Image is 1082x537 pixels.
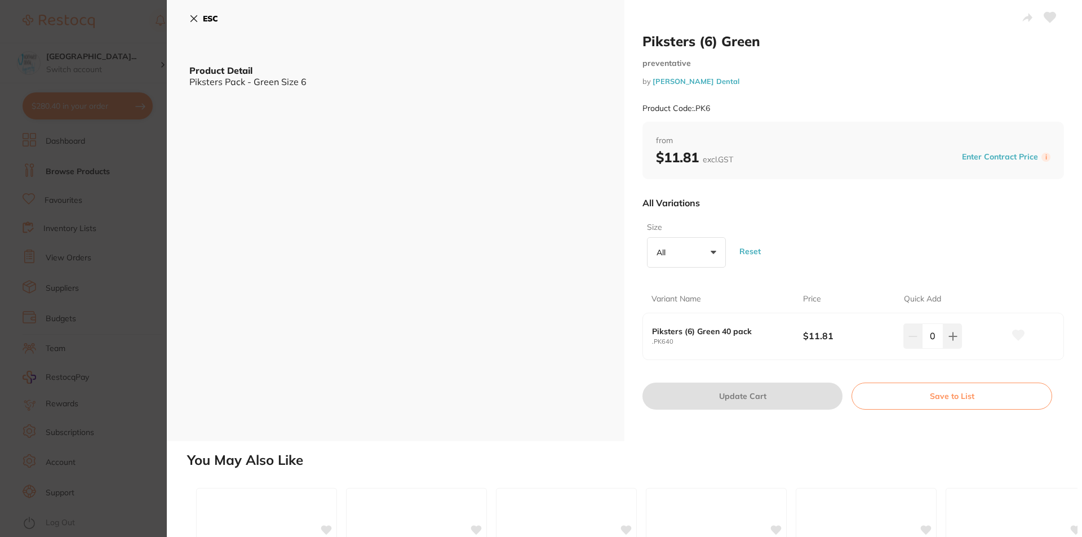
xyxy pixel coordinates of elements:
[642,77,1064,86] small: by
[642,104,710,113] small: Product Code: .PK6
[647,222,722,233] label: Size
[189,77,602,87] div: Piksters Pack - Green Size 6
[803,330,894,342] b: $11.81
[652,327,788,336] b: Piksters (6) Green 40 pack
[642,33,1064,50] h2: Piksters (6) Green
[803,294,821,305] p: Price
[959,152,1041,162] button: Enter Contract Price
[656,135,1050,147] span: from
[642,197,700,208] p: All Variations
[189,9,218,28] button: ESC
[904,294,941,305] p: Quick Add
[189,65,252,76] b: Product Detail
[203,14,218,24] b: ESC
[187,452,1077,468] h2: You May Also Like
[653,77,739,86] a: [PERSON_NAME] Dental
[642,59,1064,68] small: preventative
[651,294,701,305] p: Variant Name
[1041,153,1050,162] label: i
[736,231,764,272] button: Reset
[642,383,842,410] button: Update Cart
[703,154,733,165] span: excl. GST
[657,247,670,258] p: All
[647,237,726,268] button: All
[852,383,1052,410] button: Save to List
[652,338,803,345] small: .PK640
[656,149,733,166] b: $11.81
